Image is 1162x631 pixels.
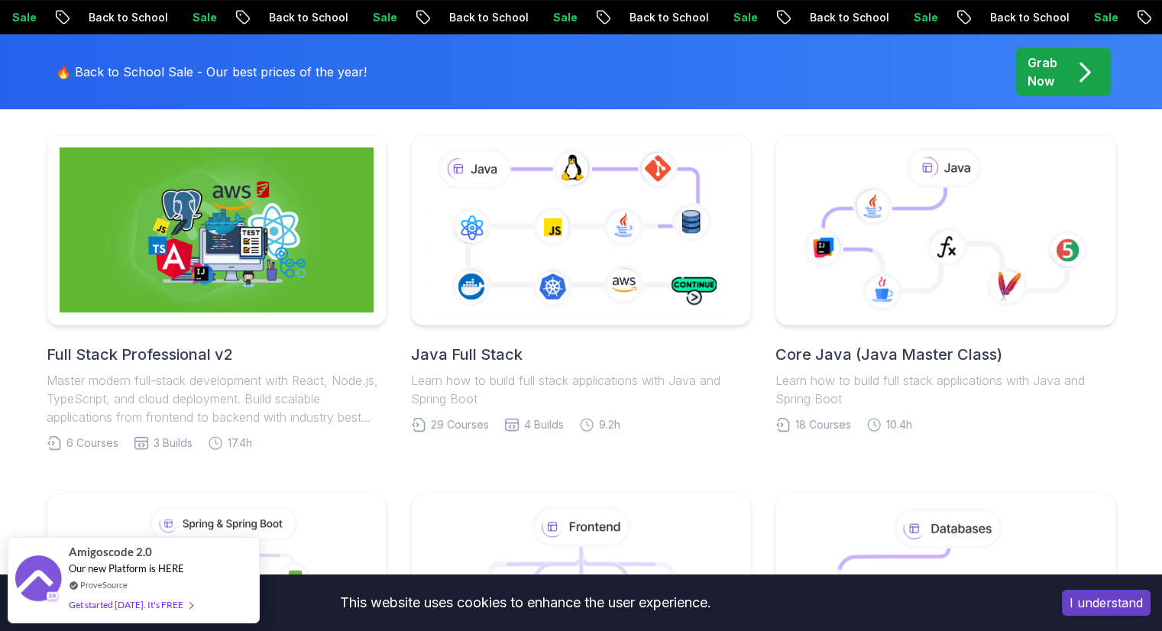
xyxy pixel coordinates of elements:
p: Sale [125,10,174,25]
div: Get started [DATE]. It's FREE [69,596,193,613]
p: Back to School [21,10,125,25]
h2: Core Java (Java Master Class) [775,344,1115,365]
p: Master modern full-stack development with React, Node.js, TypeScript, and cloud deployment. Build... [47,371,387,426]
p: Back to School [382,10,486,25]
h2: Java Full Stack [411,344,751,365]
span: 10.4h [886,417,912,432]
p: Back to School [923,10,1027,25]
p: Back to School [743,10,846,25]
p: Learn how to build full stack applications with Java and Spring Boot [411,371,751,408]
p: Sale [1027,10,1076,25]
span: Our new Platform is HERE [69,562,184,574]
h2: Full Stack Professional v2 [47,344,387,365]
span: Amigoscode 2.0 [69,543,152,561]
p: Sale [846,10,895,25]
p: Back to School [562,10,666,25]
p: Grab Now [1028,53,1057,90]
p: Sale [486,10,535,25]
img: Full Stack Professional v2 [60,147,374,312]
span: 18 Courses [795,417,851,432]
p: Back to School [202,10,306,25]
span: 29 Courses [431,417,489,432]
img: provesource social proof notification image [15,555,61,605]
a: Java Full StackLearn how to build full stack applications with Java and Spring Boot29 Courses4 Bu... [411,134,751,432]
a: Full Stack Professional v2Full Stack Professional v2Master modern full-stack development with Rea... [47,134,387,451]
a: Core Java (Java Master Class)Learn how to build full stack applications with Java and Spring Boot... [775,134,1115,432]
button: Accept cookies [1062,590,1151,616]
p: Sale [666,10,715,25]
p: 🔥 Back to School Sale - Our best prices of the year! [56,63,367,81]
p: Sale [306,10,354,25]
div: This website uses cookies to enhance the user experience. [11,586,1039,620]
span: 17.4h [228,435,252,451]
span: 4 Builds [524,417,564,432]
span: 6 Courses [66,435,118,451]
p: Learn how to build full stack applications with Java and Spring Boot [775,371,1115,408]
span: 3 Builds [154,435,193,451]
a: ProveSource [80,578,128,591]
span: 9.2h [599,417,620,432]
